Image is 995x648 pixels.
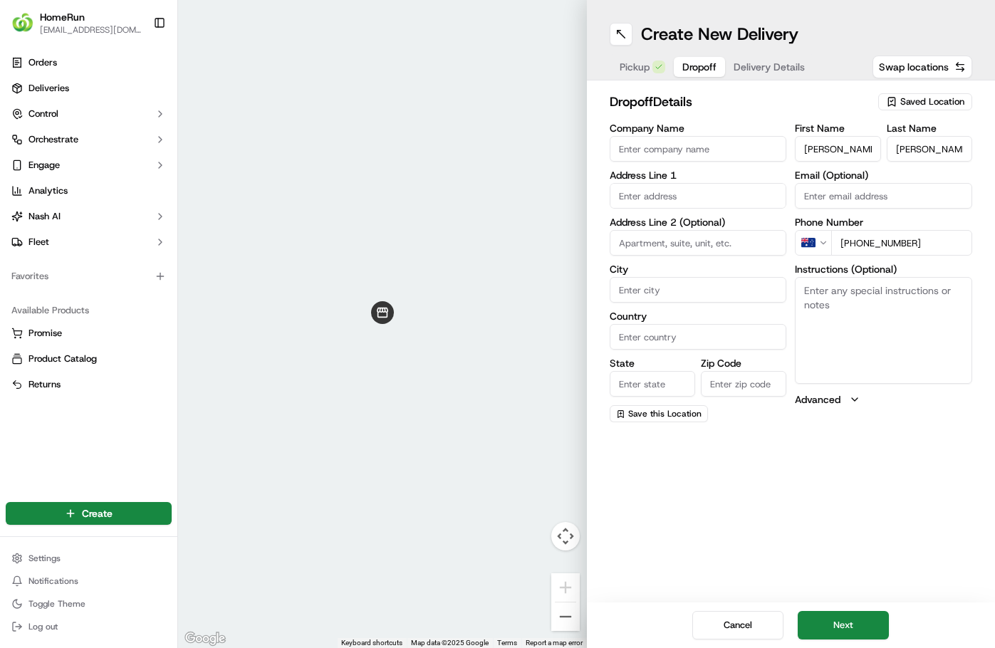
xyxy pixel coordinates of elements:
span: Product Catalog [28,352,97,365]
span: Promise [28,327,62,340]
button: Advanced [795,392,972,407]
label: Address Line 1 [610,170,787,180]
button: Map camera controls [551,522,580,550]
input: Enter zip code [701,371,786,397]
span: Delivery Details [734,60,805,74]
a: Product Catalog [11,352,166,365]
label: Country [610,311,787,321]
label: State [610,358,695,368]
input: Enter country [610,324,787,350]
input: Enter last name [887,136,972,162]
label: Last Name [887,123,972,133]
img: Google [182,629,229,648]
span: Dropoff [682,60,717,74]
label: City [610,264,787,274]
span: Swap locations [879,60,949,74]
span: Saved Location [900,95,964,108]
label: Phone Number [795,217,972,227]
button: Orchestrate [6,128,172,151]
a: Returns [11,378,166,391]
span: Deliveries [28,82,69,95]
input: Enter first name [795,136,880,162]
span: Log out [28,621,58,632]
label: Email (Optional) [795,170,972,180]
img: HomeRun [11,11,34,34]
a: Open this area in Google Maps (opens a new window) [182,629,229,648]
h1: Create New Delivery [641,23,798,46]
a: Orders [6,51,172,74]
a: Promise [11,327,166,340]
span: Pickup [620,60,650,74]
button: Saved Location [878,92,972,112]
button: Next [798,611,889,639]
button: Control [6,103,172,125]
label: Advanced [795,392,840,407]
a: Report a map error [526,639,583,647]
span: Nash AI [28,210,61,223]
button: Zoom out [551,602,580,631]
button: Nash AI [6,205,172,228]
input: Enter phone number [831,230,972,256]
a: Analytics [6,179,172,202]
span: Settings [28,553,61,564]
span: Control [28,108,58,120]
button: Save this Location [610,405,708,422]
a: Terms (opens in new tab) [497,639,517,647]
button: Cancel [692,611,783,639]
button: Promise [6,322,172,345]
button: Log out [6,617,172,637]
label: First Name [795,123,880,133]
button: Toggle Theme [6,594,172,614]
input: Apartment, suite, unit, etc. [610,230,787,256]
h2: dropoff Details [610,92,870,112]
button: Settings [6,548,172,568]
input: Enter address [610,183,787,209]
button: HomeRunHomeRun[EMAIL_ADDRESS][DOMAIN_NAME] [6,6,147,40]
span: Analytics [28,184,68,197]
input: Enter city [610,277,787,303]
span: Fleet [28,236,49,249]
button: Keyboard shortcuts [341,638,402,648]
div: Available Products [6,299,172,322]
span: Create [82,506,113,521]
button: Product Catalog [6,347,172,370]
button: Swap locations [872,56,972,78]
button: [EMAIL_ADDRESS][DOMAIN_NAME] [40,24,142,36]
button: Returns [6,373,172,396]
span: Orders [28,56,57,69]
button: Fleet [6,231,172,254]
button: HomeRun [40,10,85,24]
button: Zoom in [551,573,580,602]
input: Enter state [610,371,695,397]
label: Instructions (Optional) [795,264,972,274]
span: Save this Location [628,408,702,419]
div: Favorites [6,265,172,288]
span: Orchestrate [28,133,78,146]
button: Engage [6,154,172,177]
label: Company Name [610,123,787,133]
span: Map data ©2025 Google [411,639,489,647]
a: Deliveries [6,77,172,100]
label: Address Line 2 (Optional) [610,217,787,227]
button: Notifications [6,571,172,591]
input: Enter company name [610,136,787,162]
button: Create [6,502,172,525]
span: Engage [28,159,60,172]
input: Enter email address [795,183,972,209]
span: Toggle Theme [28,598,85,610]
label: Zip Code [701,358,786,368]
span: Notifications [28,575,78,587]
span: Returns [28,378,61,391]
